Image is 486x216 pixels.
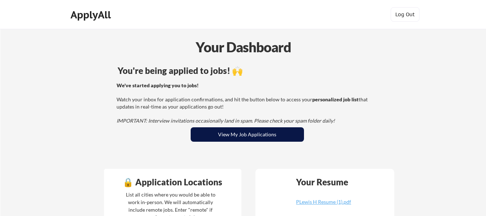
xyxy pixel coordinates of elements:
[281,199,367,211] a: PLewis H Resume (1).pdf
[312,96,359,102] strong: personalized job list
[287,178,358,186] div: Your Resume
[281,199,367,204] div: PLewis H Resume (1).pdf
[191,127,304,142] button: View My Job Applications
[106,178,240,186] div: 🔒 Application Locations
[117,118,335,124] em: IMPORTANT: Interview invitations occasionally land in spam. Please check your spam folder daily!
[118,66,377,75] div: You're being applied to jobs! 🙌
[71,9,113,21] div: ApplyAll
[117,82,376,124] div: Watch your inbox for application confirmations, and hit the button below to access your that upda...
[1,37,486,57] div: Your Dashboard
[391,7,419,22] button: Log Out
[117,82,199,88] strong: We've started applying you to jobs!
